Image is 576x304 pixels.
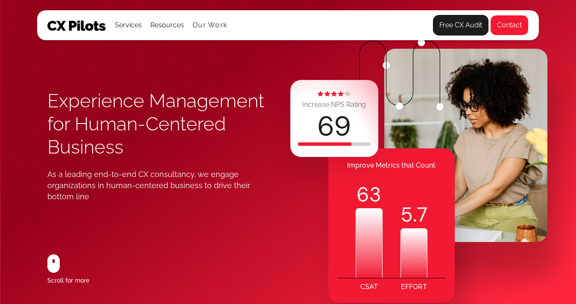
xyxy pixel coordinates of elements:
div: Services [115,19,142,31]
div: Scroll for more [47,274,89,286]
a: Contact [490,15,529,35]
div: Resources [150,19,184,31]
div: CSAT [360,278,378,295]
div: Services [115,11,142,40]
div: As a leading end-to-end CX consultancy, we engage organizations in human-centered business to dri... [47,169,268,202]
div: EFFORT [401,278,427,295]
h1: Experience Management for Human-Centered Business [47,89,288,159]
div: . [401,201,427,228]
div: Resources [150,11,184,40]
code: 5 [401,201,413,228]
div: Improve Metrics that Count [328,157,455,174]
a: Our Work [193,21,227,29]
code: 7 [417,201,427,228]
a: Free CX Audit [433,15,488,35]
div: Increase NPS Rating [302,99,366,111]
div: 69 [317,113,351,140]
div: 63 [356,181,383,208]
